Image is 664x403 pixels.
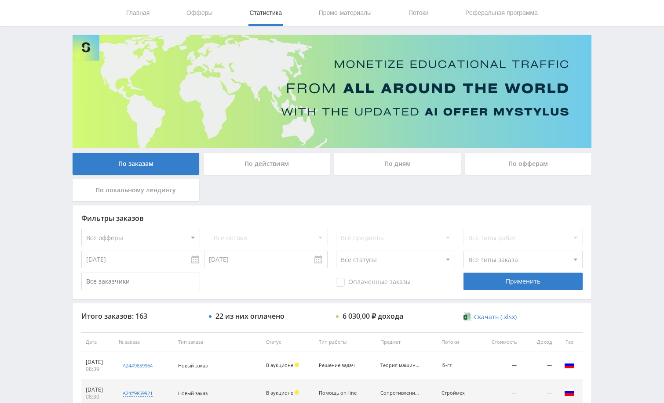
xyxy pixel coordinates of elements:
[319,363,358,368] div: Решение задач
[564,387,575,398] img: rus.png
[521,352,556,380] td: —
[463,312,471,321] img: xlsx
[478,332,521,352] th: Стоимость
[380,390,420,396] div: Сопротивление материалов
[174,332,262,352] th: Тип заказа
[463,273,582,290] div: Применить
[556,332,583,352] th: Гео
[465,153,592,175] div: По офферам
[86,393,110,400] div: 08:30
[178,362,208,369] span: Новый заказ
[478,352,521,380] td: —
[441,390,474,396] div: Строймех
[295,390,299,395] span: Холд
[474,313,517,320] span: Скачать (.xlsx)
[441,363,474,368] div: IS-rz
[215,312,285,320] div: 22 из них оплачено
[380,363,420,368] div: Теория машин и механизмов
[262,332,315,352] th: Статус
[81,214,583,222] div: Фильтры заказов
[463,313,516,321] a: Скачать (.xlsx)
[204,153,330,175] div: По действиям
[73,179,199,201] div: По локальному лендингу
[178,390,208,396] span: Новый заказ
[564,360,575,370] img: rus.png
[266,362,293,368] span: В аукционе
[73,153,199,175] div: По заказам
[81,332,114,352] th: Дата
[86,366,110,373] div: 08:39
[521,332,556,352] th: Доход
[114,332,174,352] th: № заказа
[86,386,110,393] div: [DATE]
[376,332,438,352] th: Предмет
[334,153,461,175] div: По дням
[319,390,358,396] div: Помощь on-line
[73,35,591,148] img: Banner
[266,389,293,396] span: В аукционе
[86,359,110,366] div: [DATE]
[123,362,153,369] div: a24#9859964
[81,312,200,320] div: Итого заказов: 163
[314,332,376,352] th: Тип работы
[437,332,478,352] th: Потоки
[123,390,153,397] div: a24#9859921
[343,312,403,320] div: 6 030,00 ₽ дохода
[81,273,200,290] input: Все заказчики
[336,278,411,287] span: Оплаченные заказы
[295,363,299,367] span: Холд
